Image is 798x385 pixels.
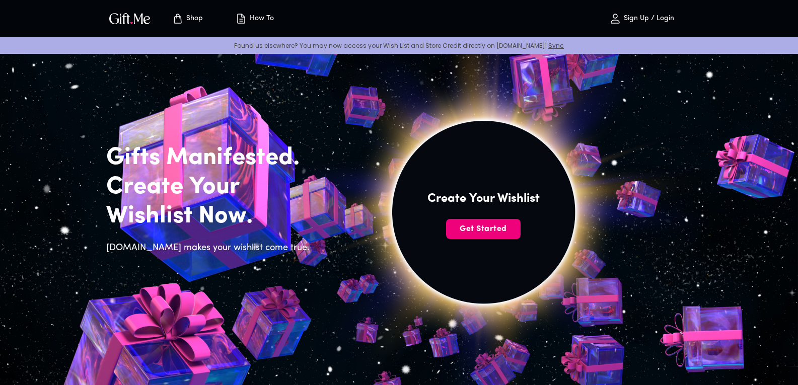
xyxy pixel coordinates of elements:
img: GiftMe Logo [107,11,153,26]
button: GiftMe Logo [106,13,154,25]
h4: Create Your Wishlist [427,191,540,207]
button: Store page [160,3,215,35]
h2: Gifts Manifested. [106,143,316,173]
p: Found us elsewhere? You may now access your Wish List and Store Credit directly on [DOMAIN_NAME]! [8,41,790,50]
span: Get Started [446,223,521,235]
p: Shop [184,15,203,23]
h6: [DOMAIN_NAME] makes your wishlist come true. [106,241,316,255]
h2: Create Your [106,173,316,202]
button: Sign Up / Login [592,3,692,35]
p: Sign Up / Login [621,15,674,23]
h2: Wishlist Now. [106,202,316,231]
a: Sync [548,41,564,50]
img: how-to.svg [235,13,247,25]
button: Get Started [446,219,521,239]
button: How To [227,3,282,35]
p: How To [247,15,274,23]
